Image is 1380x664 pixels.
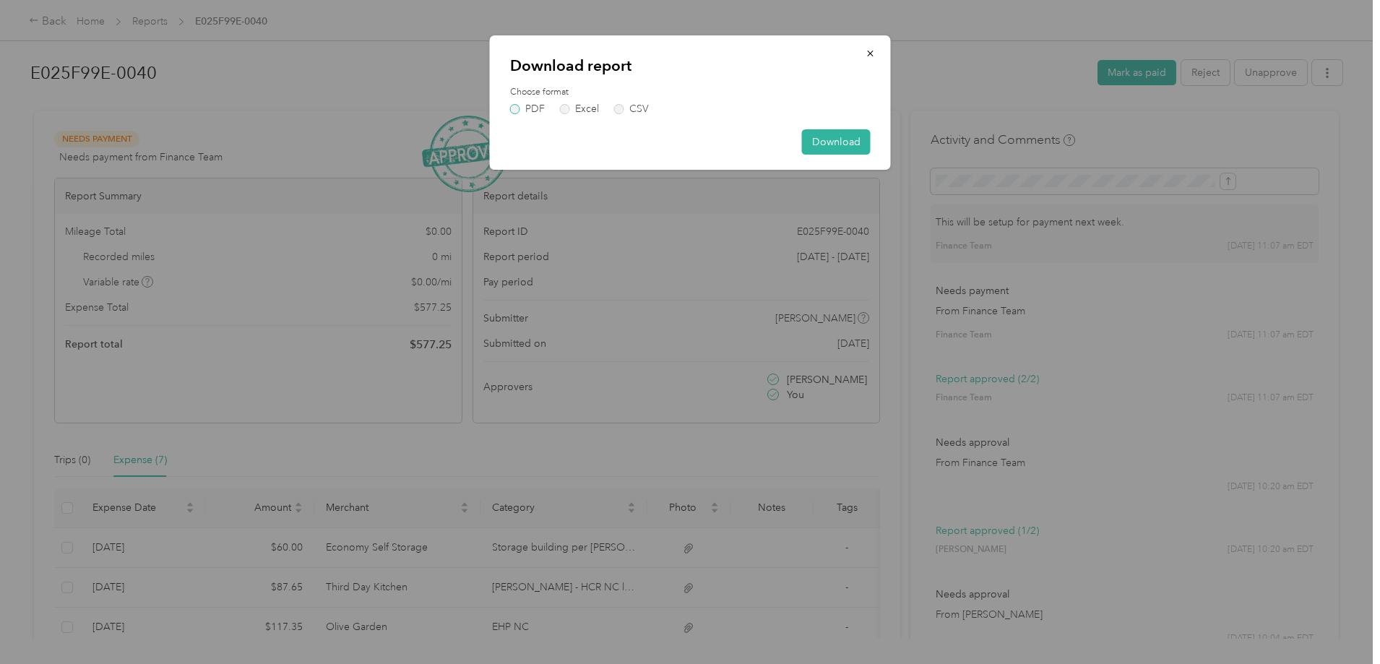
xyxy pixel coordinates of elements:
[510,104,545,114] label: PDF
[614,104,649,114] label: CSV
[1299,583,1380,664] iframe: Everlance-gr Chat Button Frame
[802,129,871,155] button: Download
[510,56,871,76] p: Download report
[560,104,599,114] label: Excel
[510,86,871,99] label: Choose format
